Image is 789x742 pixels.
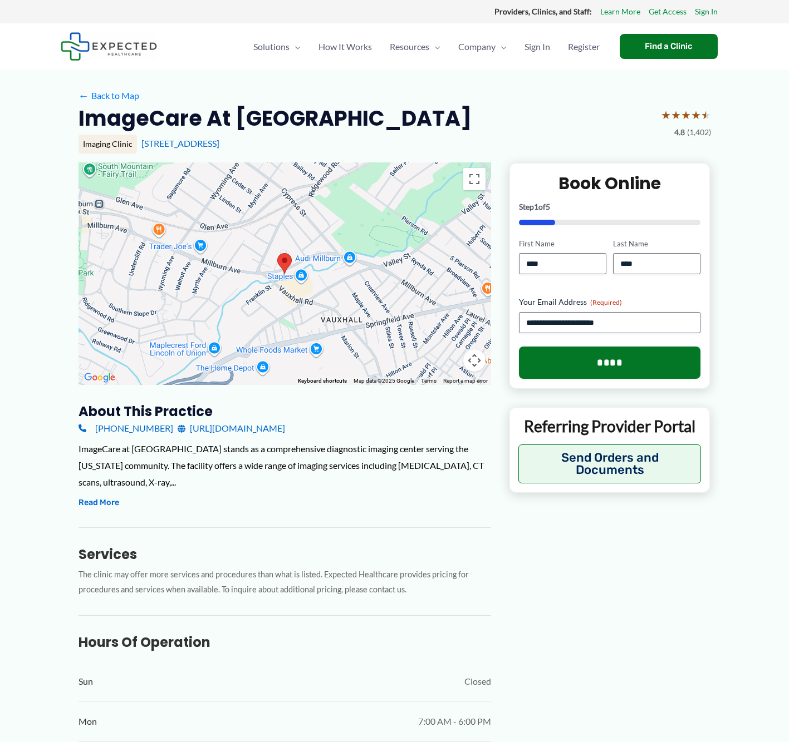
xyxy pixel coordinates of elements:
span: Mon [79,713,97,730]
p: Step of [519,203,701,211]
p: Referring Provider Portal [518,416,702,436]
span: 4.8 [674,125,685,140]
span: Register [568,27,600,66]
span: Closed [464,673,491,690]
a: Find a Clinic [620,34,718,59]
a: Open this area in Google Maps (opens a new window) [81,370,118,385]
label: First Name [519,239,606,249]
span: ★ [671,105,681,125]
a: ←Back to Map [79,87,139,104]
span: Solutions [253,27,290,66]
h3: Services [79,546,491,563]
span: How It Works [318,27,372,66]
span: Menu Toggle [290,27,301,66]
span: ★ [681,105,691,125]
h3: About this practice [79,403,491,420]
span: Sign In [525,27,550,66]
a: How It Works [310,27,381,66]
span: ★ [701,105,711,125]
img: Google [81,370,118,385]
span: Resources [390,27,429,66]
span: ★ [691,105,701,125]
span: ★ [661,105,671,125]
span: (Required) [590,298,622,306]
strong: Providers, Clinics, and Staff: [494,7,592,16]
button: Toggle fullscreen view [463,168,486,190]
a: Learn More [600,4,640,19]
span: Sun [79,673,93,690]
span: 1 [534,202,538,211]
span: ← [79,90,89,101]
label: Your Email Address [519,296,701,308]
span: (1,402) [687,125,711,140]
button: Read More [79,496,119,509]
a: Sign In [695,4,718,19]
a: [PHONE_NUMBER] [79,420,173,437]
label: Last Name [613,239,700,249]
p: The clinic may offer more services and procedures than what is listed. Expected Healthcare provid... [79,567,491,597]
img: Expected Healthcare Logo - side, dark font, small [61,32,157,61]
a: Sign In [516,27,559,66]
a: SolutionsMenu Toggle [244,27,310,66]
button: Keyboard shortcuts [298,377,347,385]
h2: ImageCare at [GEOGRAPHIC_DATA] [79,105,472,132]
a: Report a map error [443,378,488,384]
a: ResourcesMenu Toggle [381,27,449,66]
a: [STREET_ADDRESS] [141,138,219,149]
h3: Hours of Operation [79,634,491,651]
div: Imaging Clinic [79,135,137,154]
a: Register [559,27,609,66]
nav: Primary Site Navigation [244,27,609,66]
a: [URL][DOMAIN_NAME] [178,420,285,437]
span: Menu Toggle [429,27,440,66]
a: CompanyMenu Toggle [449,27,516,66]
a: Terms (opens in new tab) [421,378,437,384]
button: Map camera controls [463,349,486,372]
button: Send Orders and Documents [518,444,702,483]
span: Company [458,27,496,66]
span: 7:00 AM - 6:00 PM [418,713,491,730]
h2: Book Online [519,172,701,194]
div: ImageCare at [GEOGRAPHIC_DATA] stands as a comprehensive diagnostic imaging center serving the [U... [79,441,491,490]
a: Get Access [649,4,687,19]
span: 5 [546,202,550,211]
span: Menu Toggle [496,27,507,66]
span: Map data ©2025 Google [354,378,414,384]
